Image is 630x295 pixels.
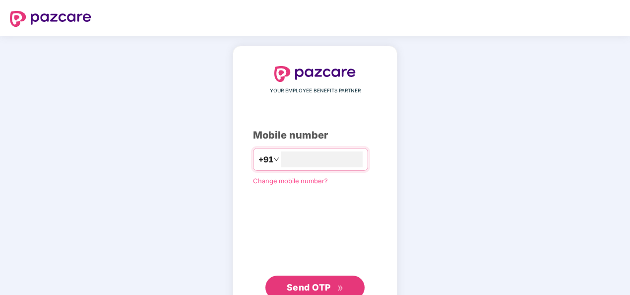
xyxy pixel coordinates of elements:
img: logo [10,11,91,27]
span: double-right [337,285,344,292]
span: Send OTP [287,282,331,293]
span: YOUR EMPLOYEE BENEFITS PARTNER [270,87,361,95]
img: logo [274,66,356,82]
a: Change mobile number? [253,177,328,185]
span: down [273,156,279,162]
div: Mobile number [253,128,377,143]
span: +91 [258,153,273,166]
